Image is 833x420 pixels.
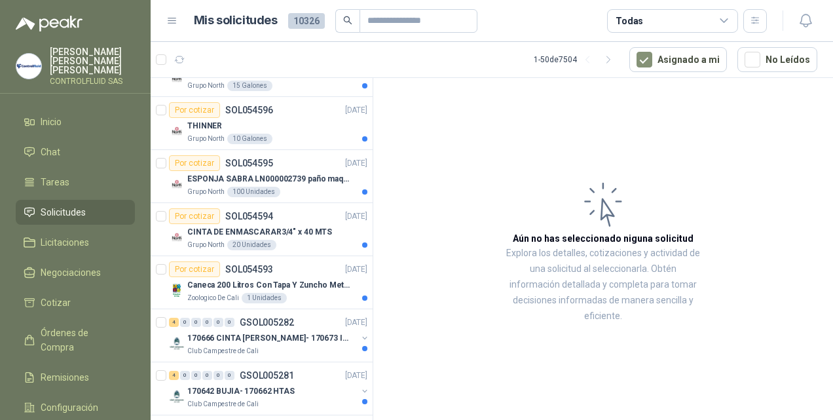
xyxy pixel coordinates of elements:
a: 4 0 0 0 0 0 GSOL005281[DATE] Company Logo170642 BUJIA- 170662 HTASClub Campestre de Cali [169,368,370,410]
a: Configuración [16,395,135,420]
p: SOL054596 [225,105,273,115]
span: Órdenes de Compra [41,326,122,354]
p: Grupo North [187,187,225,197]
div: 4 [169,318,179,327]
div: Por cotizar [169,155,220,171]
div: 0 [180,318,190,327]
p: SOL054593 [225,265,273,274]
p: CINTA DE ENMASCARAR3/4" x 40 MTS [187,226,332,239]
a: Por cotizarSOL054595[DATE] Company LogoESPONJA SABRA LN000002739 paño maquina 3m 14cm x10 mGrupo ... [151,150,373,203]
p: [DATE] [345,157,367,170]
p: Club Campestre de Cali [187,399,259,410]
img: Company Logo [16,54,41,79]
span: Cotizar [41,296,71,310]
span: Configuración [41,400,98,415]
div: 1 Unidades [242,293,287,303]
h3: Aún no has seleccionado niguna solicitud [513,231,694,246]
div: 0 [180,371,190,380]
div: Todas [616,14,643,28]
span: 10326 [288,13,325,29]
p: [DATE] [345,316,367,329]
img: Company Logo [169,123,185,139]
p: Zoologico De Cali [187,293,239,303]
p: GSOL005282 [240,318,294,327]
p: THINNER [187,120,222,132]
p: [DATE] [345,263,367,276]
div: 1 - 50 de 7504 [534,49,619,70]
span: Remisiones [41,370,89,385]
span: Solicitudes [41,205,86,220]
img: Company Logo [169,282,185,298]
a: Licitaciones [16,230,135,255]
a: Órdenes de Compra [16,320,135,360]
div: 20 Unidades [227,240,276,250]
a: Inicio [16,109,135,134]
img: Company Logo [169,229,185,245]
span: Tareas [41,175,69,189]
div: 0 [213,371,223,380]
a: Solicitudes [16,200,135,225]
img: Logo peakr [16,16,83,31]
div: 0 [225,371,234,380]
h1: Mis solicitudes [194,11,278,30]
a: Por cotizarSOL054593[DATE] Company LogoCaneca 200 Litros Con Tapa Y Zuncho MetalicoZoologico De C... [151,256,373,309]
a: Tareas [16,170,135,195]
p: 170666 CINTA [PERSON_NAME]- 170673 IMPERMEABILI [187,332,350,345]
span: Inicio [41,115,62,129]
div: 10 Galones [227,134,272,144]
div: Por cotizar [169,261,220,277]
a: Cotizar [16,290,135,315]
a: Chat [16,140,135,164]
p: Caneca 200 Litros Con Tapa Y Zuncho Metalico [187,279,350,292]
div: 0 [225,318,234,327]
div: 0 [202,371,212,380]
p: ESPONJA SABRA LN000002739 paño maquina 3m 14cm x10 m [187,173,350,185]
div: 100 Unidades [227,187,280,197]
p: CONTROLFLUID SAS [50,77,135,85]
div: Por cotizar [169,102,220,118]
p: [DATE] [345,104,367,117]
div: 0 [202,318,212,327]
button: Asignado a mi [629,47,727,72]
img: Company Logo [169,335,185,351]
p: [DATE] [345,370,367,382]
a: Remisiones [16,365,135,390]
p: Club Campestre de Cali [187,346,259,356]
p: SOL054594 [225,212,273,221]
img: Company Logo [169,389,185,404]
div: 0 [213,318,223,327]
img: Company Logo [169,70,185,86]
p: Grupo North [187,81,225,91]
div: 15 Galones [227,81,272,91]
span: Negociaciones [41,265,101,280]
span: Chat [41,145,60,159]
a: Por cotizarSOL054596[DATE] Company LogoTHINNERGrupo North10 Galones [151,97,373,150]
a: Negociaciones [16,260,135,285]
p: 170642 BUJIA- 170662 HTAS [187,385,295,398]
span: Licitaciones [41,235,89,250]
p: [PERSON_NAME] [PERSON_NAME] [PERSON_NAME] [50,47,135,75]
p: Grupo North [187,134,225,144]
div: 0 [191,371,201,380]
a: Por cotizarSOL054594[DATE] Company LogoCINTA DE ENMASCARAR3/4" x 40 MTSGrupo North20 Unidades [151,203,373,256]
button: No Leídos [737,47,817,72]
div: 4 [169,371,179,380]
a: 4 0 0 0 0 0 GSOL005282[DATE] Company Logo170666 CINTA [PERSON_NAME]- 170673 IMPERMEABILIClub Camp... [169,315,370,356]
p: Explora los detalles, cotizaciones y actividad de una solicitud al seleccionarla. Obtén informaci... [504,246,702,324]
div: Por cotizar [169,208,220,224]
p: Grupo North [187,240,225,250]
p: SOL054595 [225,159,273,168]
img: Company Logo [169,176,185,192]
p: [DATE] [345,210,367,223]
span: search [343,16,352,25]
div: 0 [191,318,201,327]
p: GSOL005281 [240,371,294,380]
